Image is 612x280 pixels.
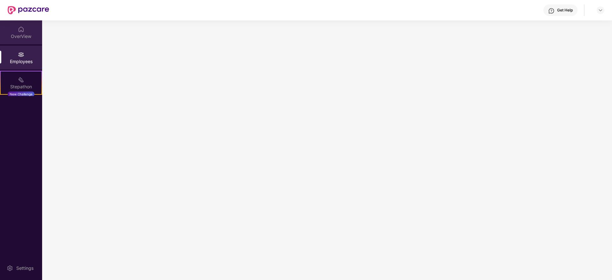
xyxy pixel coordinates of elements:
[8,6,49,14] img: New Pazcare Logo
[598,8,603,13] img: svg+xml;base64,PHN2ZyBpZD0iRHJvcGRvd24tMzJ4MzIiIHhtbG5zPSJodHRwOi8vd3d3LnczLm9yZy8yMDAwL3N2ZyIgd2...
[18,77,24,83] img: svg+xml;base64,PHN2ZyB4bWxucz0iaHR0cDovL3d3dy53My5vcmcvMjAwMC9zdmciIHdpZHRoPSIyMSIgaGVpZ2h0PSIyMC...
[557,8,573,13] div: Get Help
[18,51,24,58] img: svg+xml;base64,PHN2ZyBpZD0iRW1wbG95ZWVzIiB4bWxucz0iaHR0cDovL3d3dy53My5vcmcvMjAwMC9zdmciIHdpZHRoPS...
[548,8,555,14] img: svg+xml;base64,PHN2ZyBpZD0iSGVscC0zMngzMiIgeG1sbnM9Imh0dHA6Ly93d3cudzMub3JnLzIwMDAvc3ZnIiB3aWR0aD...
[14,265,35,271] div: Settings
[1,84,41,90] div: Stepathon
[18,26,24,33] img: svg+xml;base64,PHN2ZyBpZD0iSG9tZSIgeG1sbnM9Imh0dHA6Ly93d3cudzMub3JnLzIwMDAvc3ZnIiB3aWR0aD0iMjAiIG...
[7,265,13,271] img: svg+xml;base64,PHN2ZyBpZD0iU2V0dGluZy0yMHgyMCIgeG1sbnM9Imh0dHA6Ly93d3cudzMub3JnLzIwMDAvc3ZnIiB3aW...
[8,92,34,97] div: New Challenge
